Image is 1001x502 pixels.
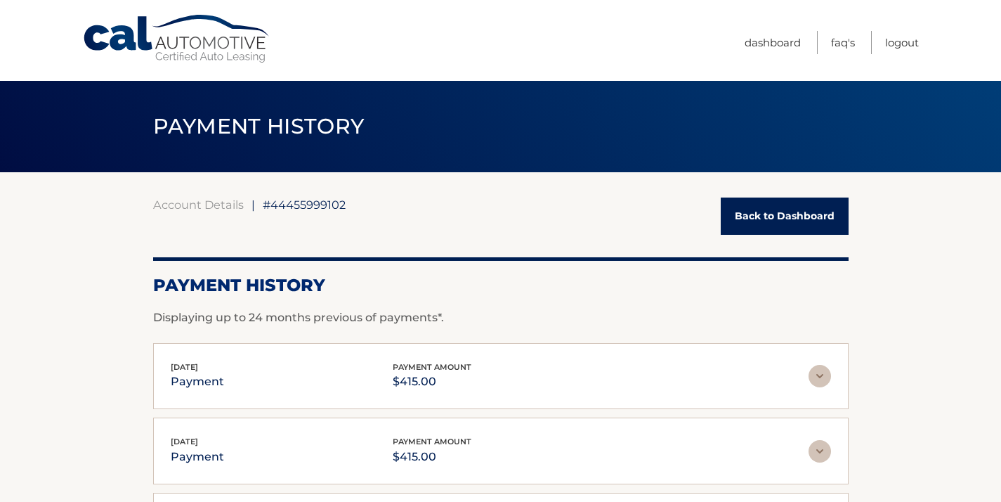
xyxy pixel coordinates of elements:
p: payment [171,447,224,467]
p: $415.00 [393,447,471,467]
span: [DATE] [171,437,198,446]
a: Dashboard [745,31,801,54]
span: #44455999102 [263,198,346,212]
span: PAYMENT HISTORY [153,113,365,139]
p: Displaying up to 24 months previous of payments*. [153,309,849,326]
p: $415.00 [393,372,471,392]
a: Account Details [153,198,244,212]
span: payment amount [393,362,471,372]
p: payment [171,372,224,392]
a: FAQ's [831,31,855,54]
a: Logout [885,31,919,54]
a: Back to Dashboard [721,198,849,235]
span: payment amount [393,437,471,446]
a: Cal Automotive [82,14,272,64]
h2: Payment History [153,275,849,296]
img: accordion-rest.svg [809,440,831,463]
span: | [251,198,255,212]
span: [DATE] [171,362,198,372]
img: accordion-rest.svg [809,365,831,387]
